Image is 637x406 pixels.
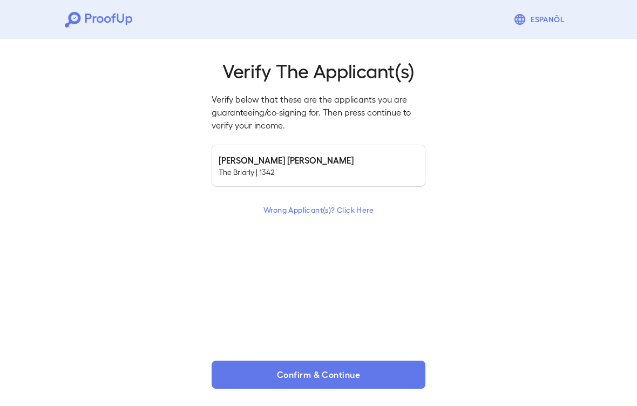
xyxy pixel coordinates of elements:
[212,361,425,389] button: Confirm & Continue
[219,167,418,178] p: The Briarly | 1342
[259,200,378,220] button: Wrong Applicant(s)? Click Here
[212,58,425,82] h2: Verify The Applicant(s)
[212,93,425,132] p: Verify below that these are the applicants you are guaranteeing/co-signing for. Then press contin...
[219,154,418,167] h6: [PERSON_NAME] [PERSON_NAME]
[509,9,572,30] button: Espanõl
